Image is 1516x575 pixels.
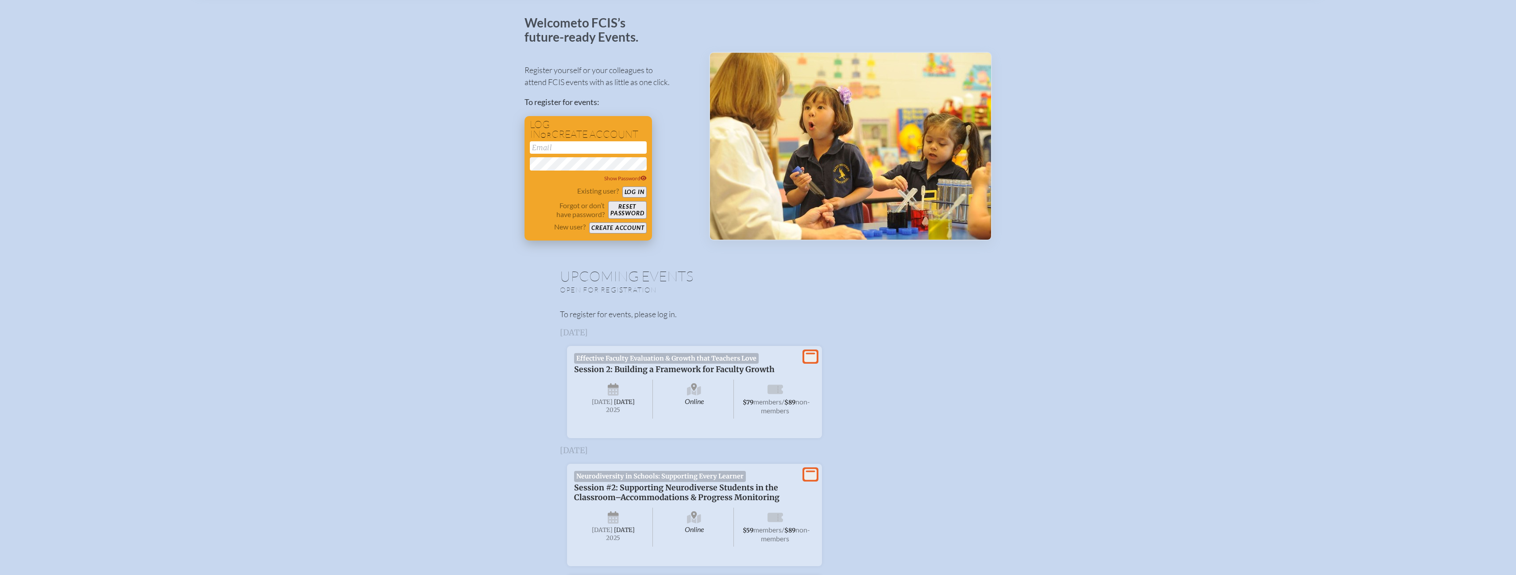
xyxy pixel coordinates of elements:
[560,285,794,294] p: Open for registration
[753,397,782,406] span: members
[592,526,613,534] span: [DATE]
[577,186,619,195] p: Existing user?
[743,527,753,534] span: $59
[710,53,991,240] img: Events
[581,535,646,541] span: 2025
[554,222,586,231] p: New user?
[540,131,552,140] span: or
[525,64,695,88] p: Register yourself or your colleagues to attend FCIS events with as little as one click.
[753,525,782,534] span: members
[560,328,957,337] h3: [DATE]
[530,120,647,140] h1: Log in create account
[614,398,635,406] span: [DATE]
[782,397,784,406] span: /
[560,308,957,320] p: To register for events, please log in.
[525,96,695,108] p: To register for events:
[574,471,746,482] span: Neurodiversity in Schools: Supporting Every Learner
[655,508,734,547] span: Online
[560,269,957,283] h1: Upcoming Events
[761,525,810,543] span: non-members
[604,175,647,182] span: Show Password
[608,201,646,219] button: Resetpassword
[525,16,648,44] p: Welcome to FCIS’s future-ready Events.
[574,353,759,364] span: Effective Faculty Evaluation & Growth that Teachers Love
[530,201,605,219] p: Forgot or don’t have password?
[743,399,753,406] span: $79
[784,399,795,406] span: $89
[530,141,647,154] input: Email
[581,407,646,413] span: 2025
[574,365,775,374] span: Session 2: Building a Framework for Faculty Growth
[784,527,795,534] span: $89
[622,186,647,198] button: Log in
[592,398,613,406] span: [DATE]
[782,525,784,534] span: /
[614,526,635,534] span: [DATE]
[574,483,779,502] span: Session #2: Supporting Neurodiverse Students in the Classroom–Accommodations & Progress Monitoring
[655,380,734,419] span: Online
[761,397,810,415] span: non-members
[589,222,646,233] button: Create account
[560,446,957,455] h3: [DATE]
